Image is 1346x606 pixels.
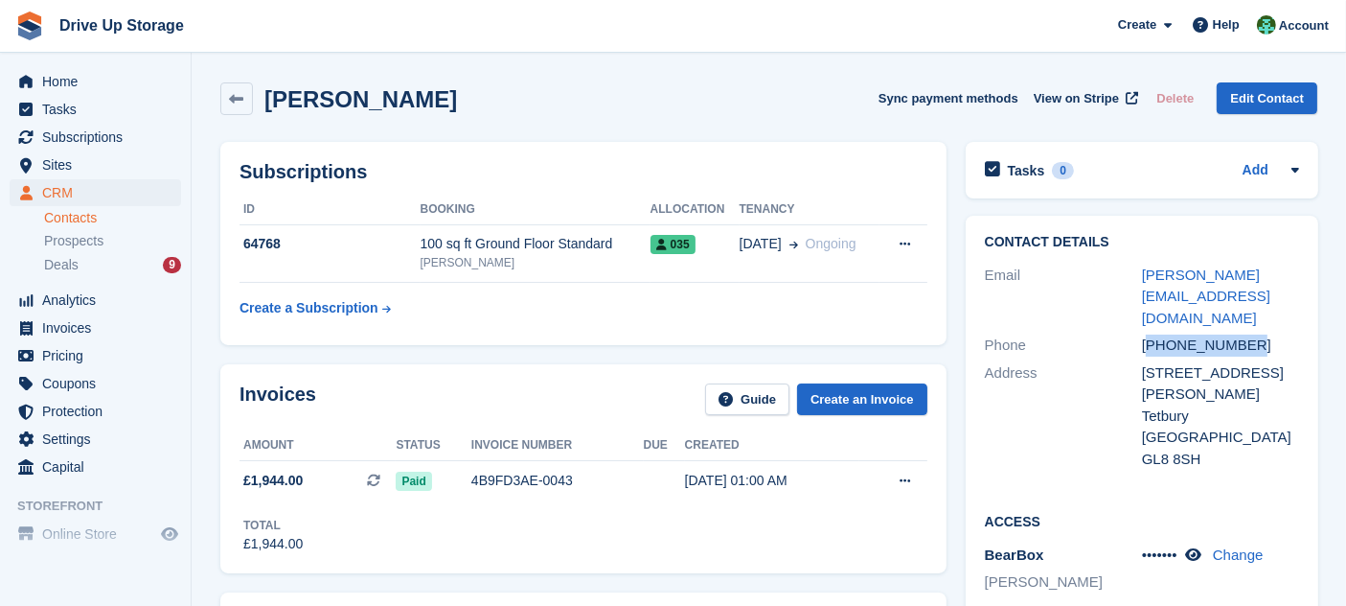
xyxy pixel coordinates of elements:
a: menu [10,96,181,123]
span: Prospects [44,232,103,250]
span: Invoices [42,315,157,341]
a: Create an Invoice [797,384,927,415]
span: Tasks [42,96,157,123]
div: [PERSON_NAME] [421,254,650,271]
a: menu [10,398,181,425]
a: Create a Subscription [240,291,391,326]
span: Subscriptions [42,124,157,151]
th: ID [240,195,421,225]
div: 0 [1052,162,1074,179]
div: Address [985,362,1142,471]
div: 9 [163,257,181,273]
div: 100 sq ft Ground Floor Standard [421,234,650,254]
a: menu [10,68,181,95]
a: View on Stripe [1026,82,1142,114]
div: [STREET_ADDRESS] [1142,362,1299,385]
span: Ongoing [806,236,856,251]
span: Analytics [42,287,157,314]
a: menu [10,454,181,480]
a: Preview store [158,523,181,546]
div: 4B9FD3AE-0043 [471,471,644,491]
div: Total [243,517,303,534]
h2: Invoices [240,384,316,415]
div: [GEOGRAPHIC_DATA] [1142,427,1299,449]
a: menu [10,370,181,397]
th: Booking [421,195,650,225]
th: Tenancy [740,195,879,225]
h2: Contact Details [985,235,1299,250]
div: [PERSON_NAME] [1142,384,1299,406]
div: 64768 [240,234,421,254]
span: [DATE] [740,234,782,254]
button: Delete [1149,82,1201,114]
span: 035 [650,235,696,254]
span: Protection [42,398,157,425]
div: Create a Subscription [240,298,378,318]
span: Settings [42,426,157,453]
span: CRM [42,179,157,206]
th: Created [685,431,859,461]
h2: Subscriptions [240,161,927,183]
button: Sync payment methods [878,82,1018,114]
div: Tetbury [1142,406,1299,428]
div: Email [985,265,1142,330]
a: menu [10,151,181,178]
th: Amount [240,431,396,461]
a: Deals 9 [44,255,181,275]
a: menu [10,426,181,453]
span: Create [1118,15,1156,35]
div: [DATE] 01:00 AM [685,471,859,491]
a: Change [1213,547,1264,563]
th: Status [396,431,470,461]
img: stora-icon-8386f47178a22dfd0bd8f6a31ec36ba5ce8667c1dd55bd0f319d3a0aa187defe.svg [15,12,44,40]
a: Prospects [44,231,181,251]
span: View on Stripe [1034,89,1119,108]
th: Allocation [650,195,740,225]
span: Storefront [17,497,191,516]
a: menu [10,521,181,548]
span: Account [1279,16,1329,35]
span: Sites [42,151,157,178]
h2: [PERSON_NAME] [264,86,457,112]
a: menu [10,342,181,369]
div: £1,944.00 [243,534,303,554]
a: menu [10,287,181,314]
span: Paid [396,472,431,491]
span: Online Store [42,521,157,548]
a: Guide [705,384,789,415]
div: GL8 8SH [1142,449,1299,471]
li: [PERSON_NAME] [985,571,1142,594]
a: Edit Contact [1217,82,1317,114]
span: ••••••• [1142,547,1177,563]
span: £1,944.00 [243,471,303,491]
a: menu [10,124,181,151]
span: Help [1213,15,1240,35]
th: Due [644,431,685,461]
h2: Tasks [1008,162,1045,179]
a: menu [10,179,181,206]
span: Deals [44,256,79,274]
a: Contacts [44,209,181,227]
span: BearBox [985,547,1044,563]
a: Drive Up Storage [52,10,192,41]
span: Home [42,68,157,95]
th: Invoice number [471,431,644,461]
span: Capital [42,454,157,480]
img: Camille [1257,15,1276,35]
div: [PHONE_NUMBER] [1142,335,1299,357]
span: Pricing [42,342,157,369]
a: menu [10,315,181,341]
h2: Access [985,511,1299,530]
a: [PERSON_NAME][EMAIL_ADDRESS][DOMAIN_NAME] [1142,267,1270,326]
span: Coupons [42,370,157,397]
a: Add [1243,160,1268,182]
div: Phone [985,335,1142,357]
